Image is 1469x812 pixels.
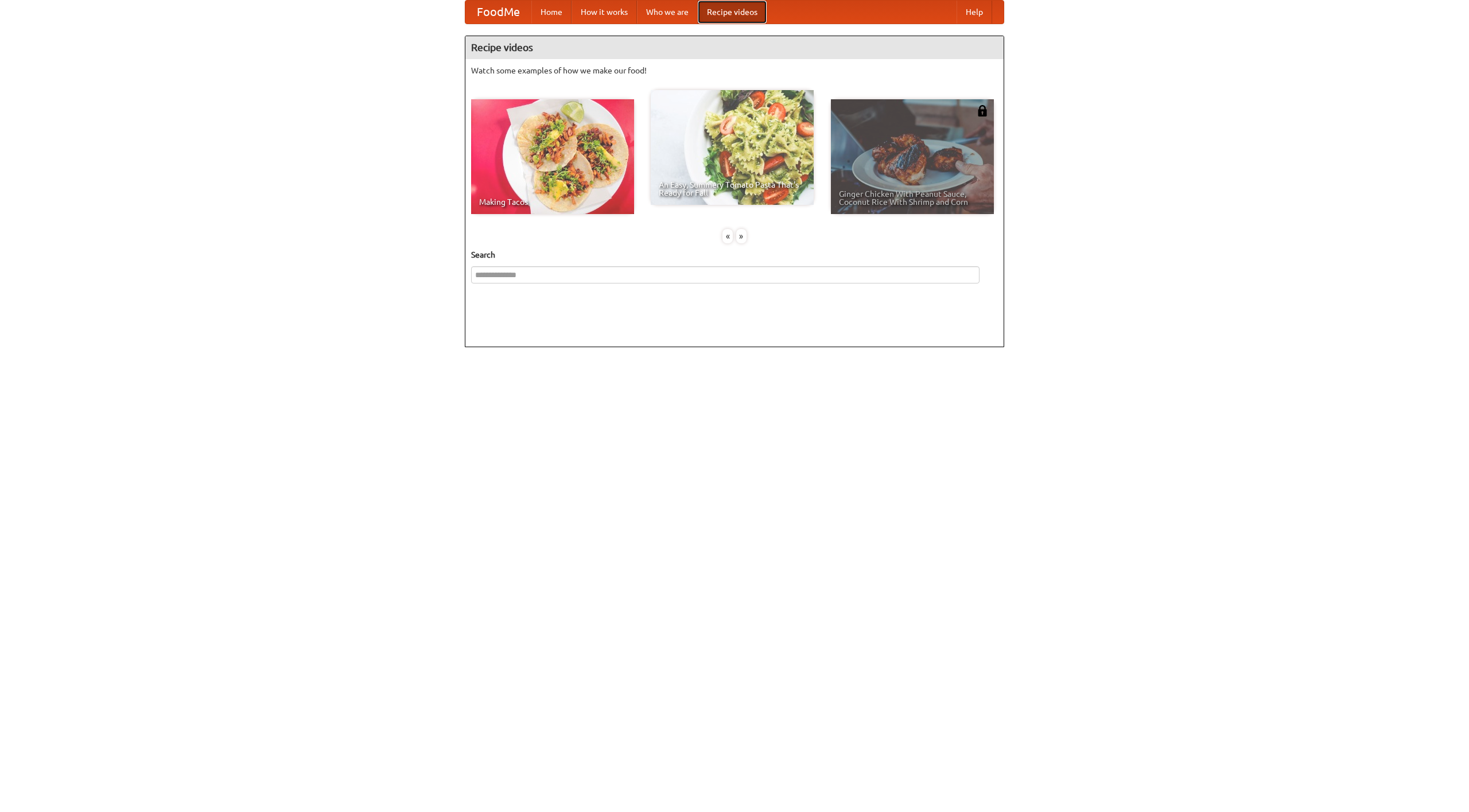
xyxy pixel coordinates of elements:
a: Making Tacos [471,99,634,214]
a: Recipe videos [698,1,767,24]
a: Home [531,1,572,24]
img: 483408.png [977,105,988,116]
a: How it works [572,1,637,24]
h5: Search [471,249,998,261]
a: An Easy, Summery Tomato Pasta That's Ready for Fall [651,90,814,205]
a: Who we are [637,1,698,24]
span: An Easy, Summery Tomato Pasta That's Ready for Fall [659,181,806,197]
div: » [736,229,747,243]
span: Making Tacos [479,198,626,206]
div: « [722,229,733,243]
h4: Recipe videos [465,36,1004,59]
a: FoodMe [465,1,531,24]
a: Help [957,1,992,24]
p: Watch some examples of how we make our food! [471,65,998,76]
